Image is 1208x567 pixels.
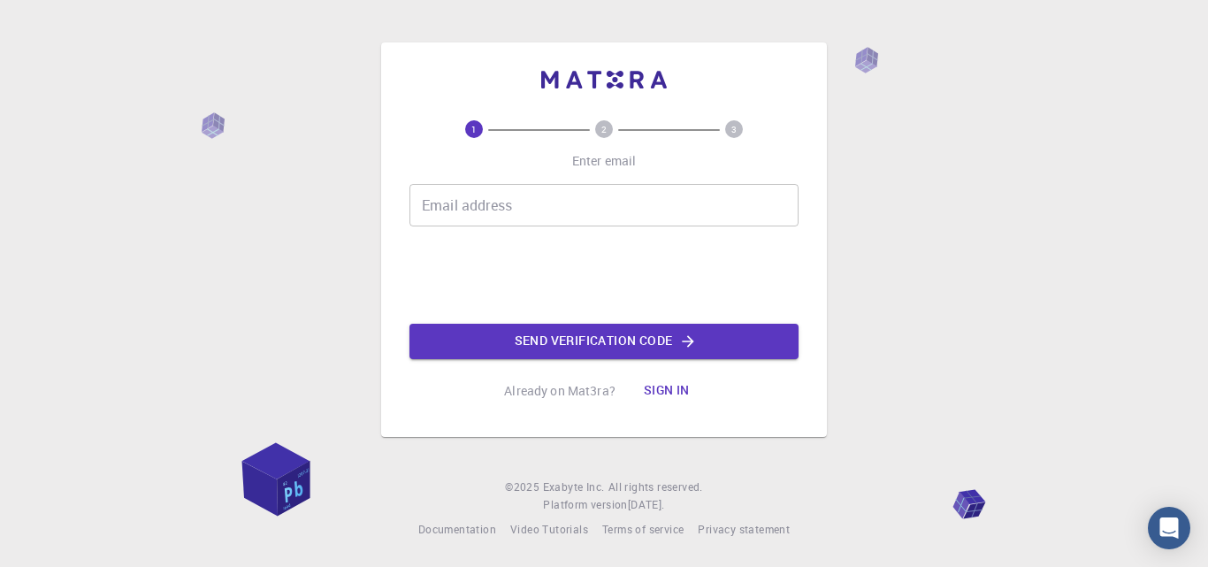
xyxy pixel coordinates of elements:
[602,522,684,536] span: Terms of service
[572,152,637,170] p: Enter email
[698,521,790,539] a: Privacy statement
[698,522,790,536] span: Privacy statement
[601,123,607,135] text: 2
[602,521,684,539] a: Terms of service
[630,373,704,409] button: Sign in
[1148,507,1190,549] div: Open Intercom Messenger
[409,324,799,359] button: Send verification code
[505,479,542,496] span: © 2025
[608,479,703,496] span: All rights reserved.
[628,497,665,511] span: [DATE] .
[510,522,588,536] span: Video Tutorials
[504,382,615,400] p: Already on Mat3ra?
[418,521,496,539] a: Documentation
[543,479,605,496] a: Exabyte Inc.
[731,123,737,135] text: 3
[543,496,627,514] span: Platform version
[418,522,496,536] span: Documentation
[628,496,665,514] a: [DATE].
[510,521,588,539] a: Video Tutorials
[470,241,738,310] iframe: reCAPTCHA
[543,479,605,494] span: Exabyte Inc.
[471,123,477,135] text: 1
